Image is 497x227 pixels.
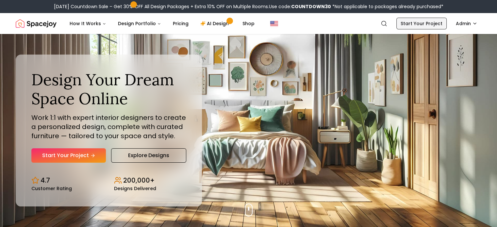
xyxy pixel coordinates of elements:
p: Work 1:1 with expert interior designers to create a personalized design, complete with curated fu... [31,113,186,140]
a: Start Your Project [396,18,447,29]
nav: Main [64,17,260,30]
small: Customer Rating [31,186,72,191]
small: Designs Delivered [114,186,156,191]
p: 4.7 [41,176,50,185]
img: United States [270,20,278,27]
a: Shop [237,17,260,30]
a: AI Design [195,17,236,30]
b: COUNTDOWN30 [291,3,331,10]
a: Explore Designs [111,148,186,163]
p: 200,000+ [123,176,155,185]
span: *Not applicable to packages already purchased* [331,3,443,10]
a: Pricing [168,17,194,30]
span: Use code: [269,3,331,10]
nav: Global [16,13,481,34]
img: Spacejoy Logo [16,17,57,30]
div: [DATE] Countdown Sale – Get 30% OFF All Design Packages + Extra 10% OFF on Multiple Rooms. [54,3,443,10]
button: Design Portfolio [113,17,166,30]
a: Start Your Project [31,148,106,163]
button: How It Works [64,17,111,30]
button: Admin [452,18,481,29]
h1: Design Your Dream Space Online [31,70,186,108]
div: Design stats [31,170,186,191]
a: Spacejoy [16,17,57,30]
